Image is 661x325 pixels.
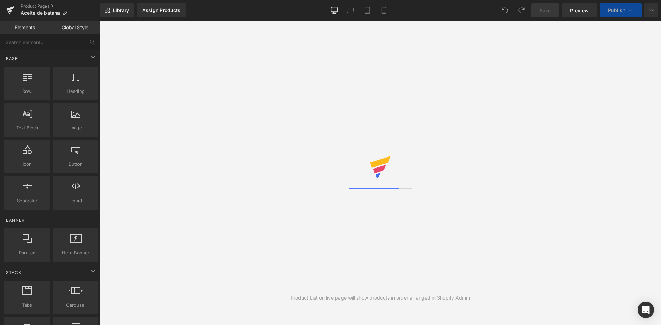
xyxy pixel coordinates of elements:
a: Global Style [50,21,100,34]
a: New Library [100,3,134,17]
button: Publish [600,3,642,17]
button: Redo [515,3,528,17]
span: Carousel [55,302,96,309]
button: More [644,3,658,17]
span: Library [113,7,129,13]
span: Heading [55,88,96,95]
span: Image [55,124,96,131]
span: Base [5,55,19,62]
a: Mobile [376,3,392,17]
span: Tabs [6,302,48,309]
span: Hero Banner [55,249,96,257]
span: Parallax [6,249,48,257]
button: Undo [498,3,512,17]
a: Tablet [359,3,376,17]
div: Open Intercom Messenger [638,302,654,318]
span: Preview [570,7,589,14]
span: Liquid [55,197,96,204]
span: Banner [5,217,25,224]
span: Stack [5,269,22,276]
div: Assign Products [142,8,180,13]
span: Text Block [6,124,48,131]
span: Aceite de batana [21,10,60,16]
a: Preview [562,3,597,17]
span: Button [55,161,96,168]
a: Laptop [343,3,359,17]
span: Save [539,7,551,14]
span: Row [6,88,48,95]
span: Publish [608,8,625,13]
div: Product List on live page will show products in order arranged in Shopify Admin [291,294,470,302]
a: Product Pages [21,3,100,9]
span: Separator [6,197,48,204]
span: Icon [6,161,48,168]
a: Desktop [326,3,343,17]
